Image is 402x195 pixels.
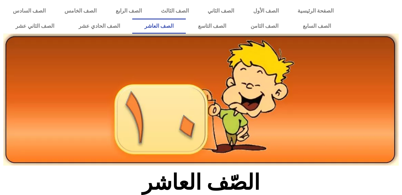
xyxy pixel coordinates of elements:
[288,3,343,19] a: الصفحة الرئيسية
[198,3,244,19] a: الصف الثاني
[3,3,55,19] a: الصف السادس
[291,19,343,34] a: الصف السابع
[106,3,151,19] a: الصف الرابع
[132,19,186,34] a: الصف العاشر
[66,19,132,34] a: الصف الحادي عشر
[238,19,291,34] a: الصف الثامن
[244,3,288,19] a: الصف الأول
[151,3,198,19] a: الصف الثالث
[186,19,238,34] a: الصف التاسع
[3,19,66,34] a: الصف الثاني عشر
[55,3,106,19] a: الصف الخامس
